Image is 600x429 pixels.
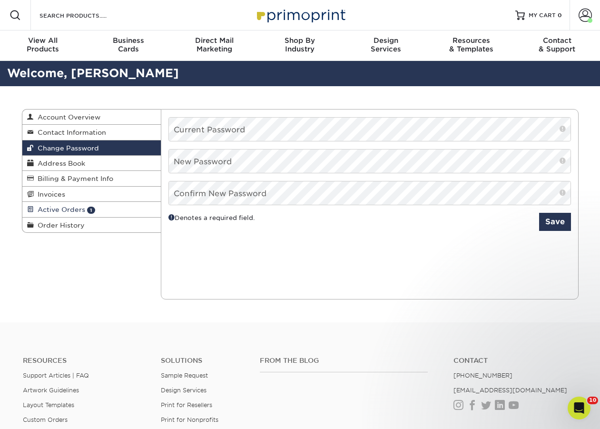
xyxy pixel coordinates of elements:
div: Cards [86,36,171,53]
a: Direct MailMarketing [171,30,257,61]
span: Order History [34,221,85,229]
span: Shop By [257,36,343,45]
a: Print for Resellers [161,401,212,409]
span: Address Book [34,160,85,167]
a: Active Orders 1 [22,202,161,217]
h4: From the Blog [260,357,428,365]
span: 0 [558,12,562,19]
a: [PHONE_NUMBER] [453,372,512,379]
a: Address Book [22,156,161,171]
small: Denotes a required field. [168,213,255,222]
a: Billing & Payment Info [22,171,161,186]
div: & Templates [429,36,514,53]
iframe: Intercom live chat [568,397,590,419]
span: Contact [514,36,600,45]
a: Contact Information [22,125,161,140]
a: Account Overview [22,110,161,125]
div: Services [343,36,429,53]
span: Account Overview [34,113,100,121]
a: Change Password [22,140,161,156]
a: Resources& Templates [429,30,514,61]
span: Direct Mail [171,36,257,45]
h4: Resources [23,357,147,365]
a: Order History [22,218,161,232]
h4: Solutions [161,357,245,365]
a: DesignServices [343,30,429,61]
a: Invoices [22,187,161,202]
input: SEARCH PRODUCTS..... [39,10,131,21]
div: Industry [257,36,343,53]
button: Save [539,213,571,231]
a: Sample Request [161,372,208,379]
div: Marketing [171,36,257,53]
span: Active Orders [34,206,85,213]
a: Contact [453,357,577,365]
span: Billing & Payment Info [34,175,113,182]
div: & Support [514,36,600,53]
span: 10 [587,397,598,404]
span: MY CART [529,11,556,20]
a: BusinessCards [86,30,171,61]
span: Change Password [34,144,99,152]
a: Contact& Support [514,30,600,61]
span: Invoices [34,190,65,198]
img: Primoprint [253,5,348,25]
a: Design Services [161,387,207,394]
a: Artwork Guidelines [23,387,79,394]
iframe: Google Customer Reviews [2,400,81,426]
a: [EMAIL_ADDRESS][DOMAIN_NAME] [453,387,567,394]
a: Shop ByIndustry [257,30,343,61]
span: Contact Information [34,129,106,136]
span: 1 [87,207,95,214]
span: Resources [429,36,514,45]
a: Print for Nonprofits [161,416,218,423]
span: Business [86,36,171,45]
span: Design [343,36,429,45]
a: Support Articles | FAQ [23,372,89,379]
